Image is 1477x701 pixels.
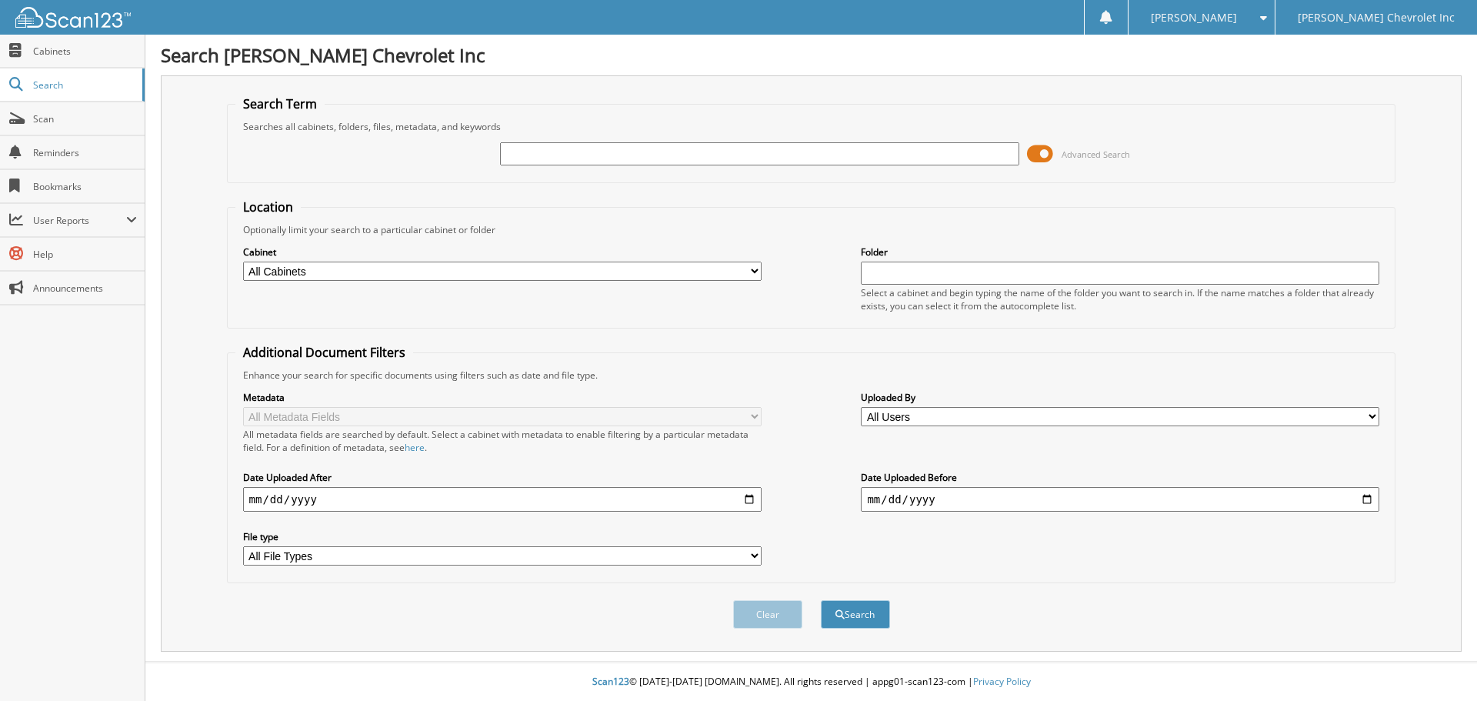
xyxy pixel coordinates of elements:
span: Scan [33,112,137,125]
span: Advanced Search [1062,149,1130,160]
div: Select a cabinet and begin typing the name of the folder you want to search in. If the name match... [861,286,1379,312]
span: Bookmarks [33,180,137,193]
div: All metadata fields are searched by default. Select a cabinet with metadata to enable filtering b... [243,428,762,454]
a: Privacy Policy [973,675,1031,688]
legend: Search Term [235,95,325,112]
img: scan123-logo-white.svg [15,7,131,28]
span: [PERSON_NAME] [1151,13,1237,22]
label: Date Uploaded Before [861,471,1379,484]
span: Cabinets [33,45,137,58]
div: © [DATE]-[DATE] [DOMAIN_NAME]. All rights reserved | appg01-scan123-com | [145,663,1477,701]
span: Announcements [33,282,137,295]
input: start [243,487,762,512]
span: Help [33,248,137,261]
legend: Additional Document Filters [235,344,413,361]
div: Searches all cabinets, folders, files, metadata, and keywords [235,120,1388,133]
label: Folder [861,245,1379,259]
div: Enhance your search for specific documents using filters such as date and file type. [235,369,1388,382]
span: Reminders [33,146,137,159]
label: Uploaded By [861,391,1379,404]
label: Cabinet [243,245,762,259]
label: File type [243,530,762,543]
button: Search [821,600,890,629]
span: User Reports [33,214,126,227]
label: Date Uploaded After [243,471,762,484]
h1: Search [PERSON_NAME] Chevrolet Inc [161,42,1462,68]
legend: Location [235,199,301,215]
button: Clear [733,600,802,629]
span: Search [33,78,135,92]
span: Scan123 [592,675,629,688]
span: [PERSON_NAME] Chevrolet Inc [1298,13,1455,22]
label: Metadata [243,391,762,404]
input: end [861,487,1379,512]
a: here [405,441,425,454]
div: Optionally limit your search to a particular cabinet or folder [235,223,1388,236]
